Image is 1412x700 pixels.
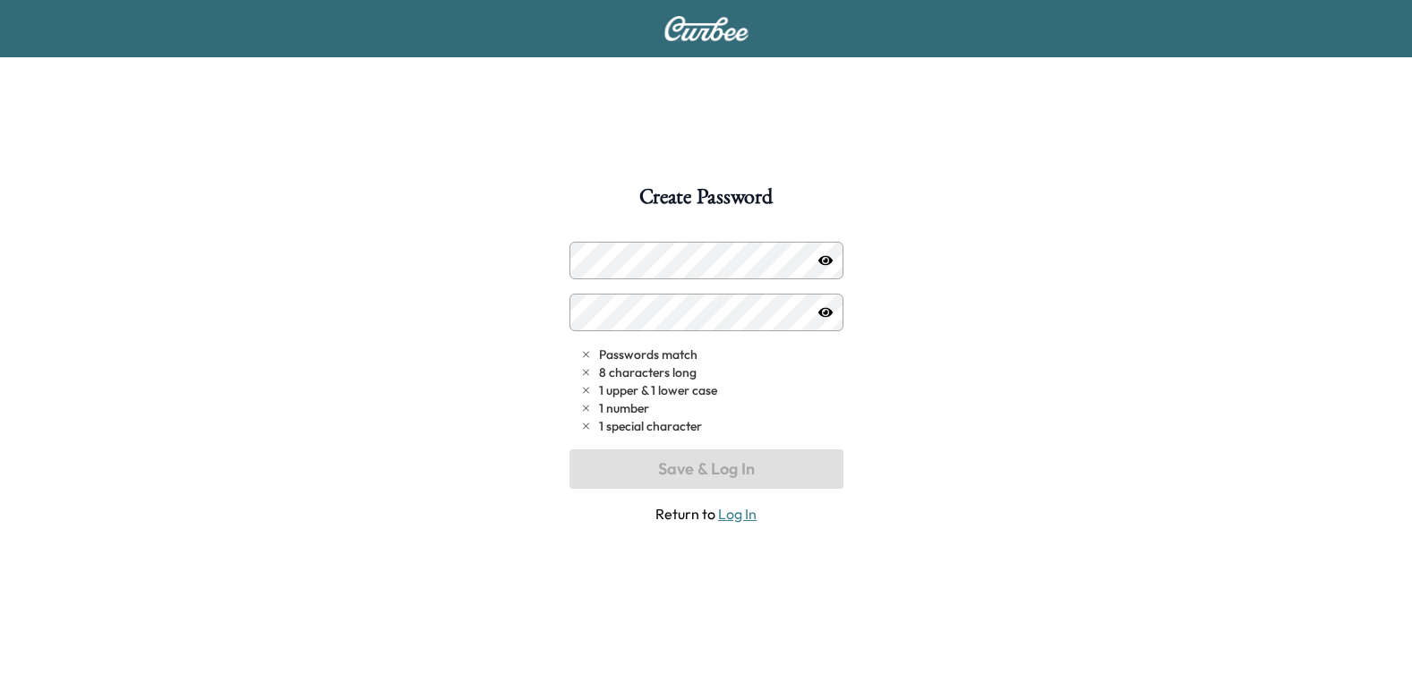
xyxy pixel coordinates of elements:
[599,399,649,417] span: 1 number
[599,417,702,435] span: 1 special character
[663,16,749,41] img: Curbee Logo
[718,505,757,523] a: Log In
[599,363,697,381] span: 8 characters long
[569,503,843,525] span: Return to
[599,346,697,363] span: Passwords match
[639,186,772,217] h1: Create Password
[599,381,717,399] span: 1 upper & 1 lower case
